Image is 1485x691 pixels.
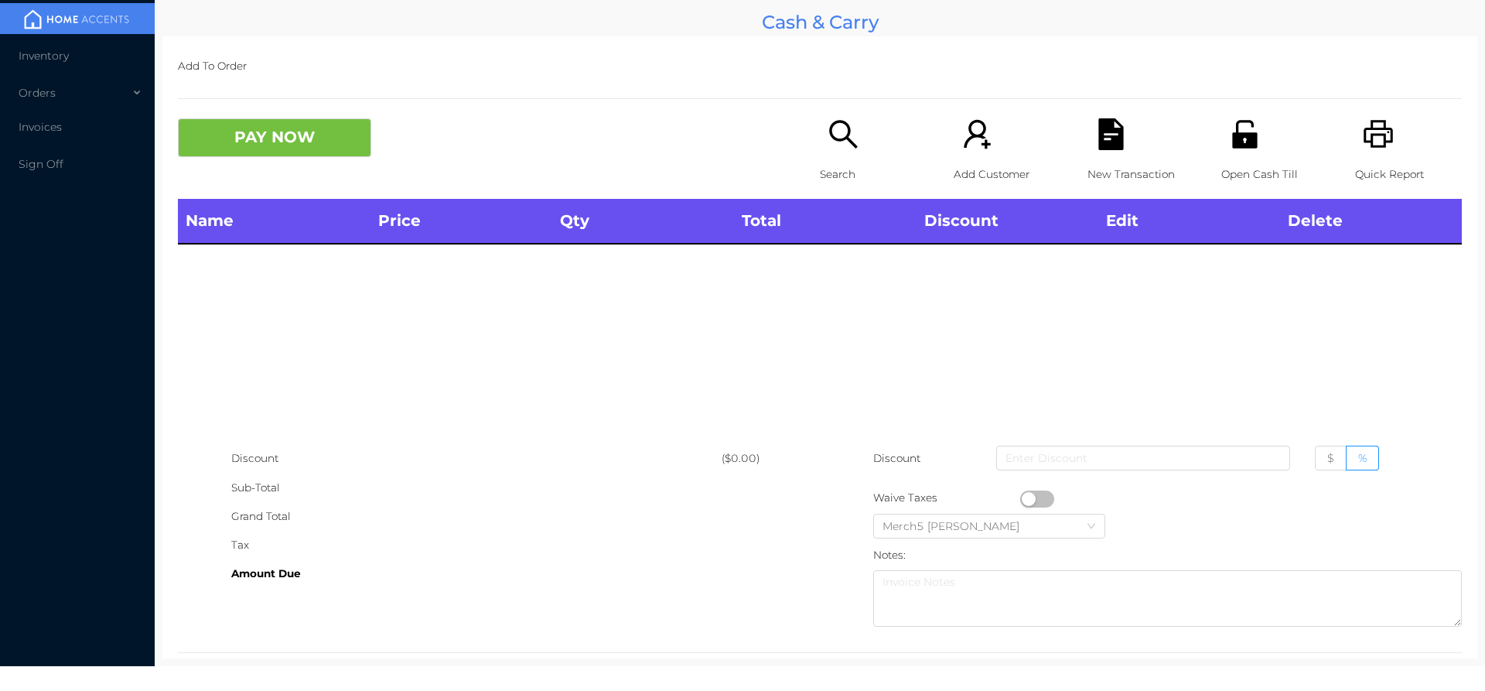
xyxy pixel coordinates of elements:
label: Notes: [873,549,906,561]
p: New Transaction [1087,160,1194,189]
i: icon: printer [1363,118,1395,150]
div: ($0.00) [722,444,820,473]
span: $ [1327,451,1334,465]
th: Total [734,199,916,244]
i: icon: file-text [1095,118,1127,150]
p: Quick Report [1355,160,1462,189]
p: Search [820,160,927,189]
p: Discount [873,444,922,473]
div: Merch5 Lawrence [882,515,1035,538]
div: Grand Total [231,502,722,531]
p: Add To Order [178,52,1462,80]
th: Delete [1280,199,1462,244]
th: Qty [552,199,734,244]
span: % [1358,451,1367,465]
i: icon: user-add [961,118,993,150]
div: Discount [231,444,722,473]
div: Waive Taxes [873,484,1020,512]
i: icon: unlock [1229,118,1261,150]
span: Sign Off [19,157,63,171]
p: Open Cash Till [1221,160,1328,189]
i: icon: down [1087,522,1096,532]
button: PAY NOW [178,118,371,157]
div: Tax [231,531,722,559]
th: Price [370,199,552,244]
th: Discount [917,199,1098,244]
div: Amount Due [231,559,722,588]
th: Name [178,199,370,244]
div: Sub-Total [231,474,722,502]
img: mainBanner [19,8,135,31]
i: icon: search [828,118,859,150]
div: Cash & Carry [162,8,1477,36]
span: Inventory [19,49,69,63]
span: Invoices [19,120,62,134]
input: Enter Discount [996,446,1290,470]
th: Edit [1098,199,1280,244]
p: Add Customer [954,160,1060,189]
